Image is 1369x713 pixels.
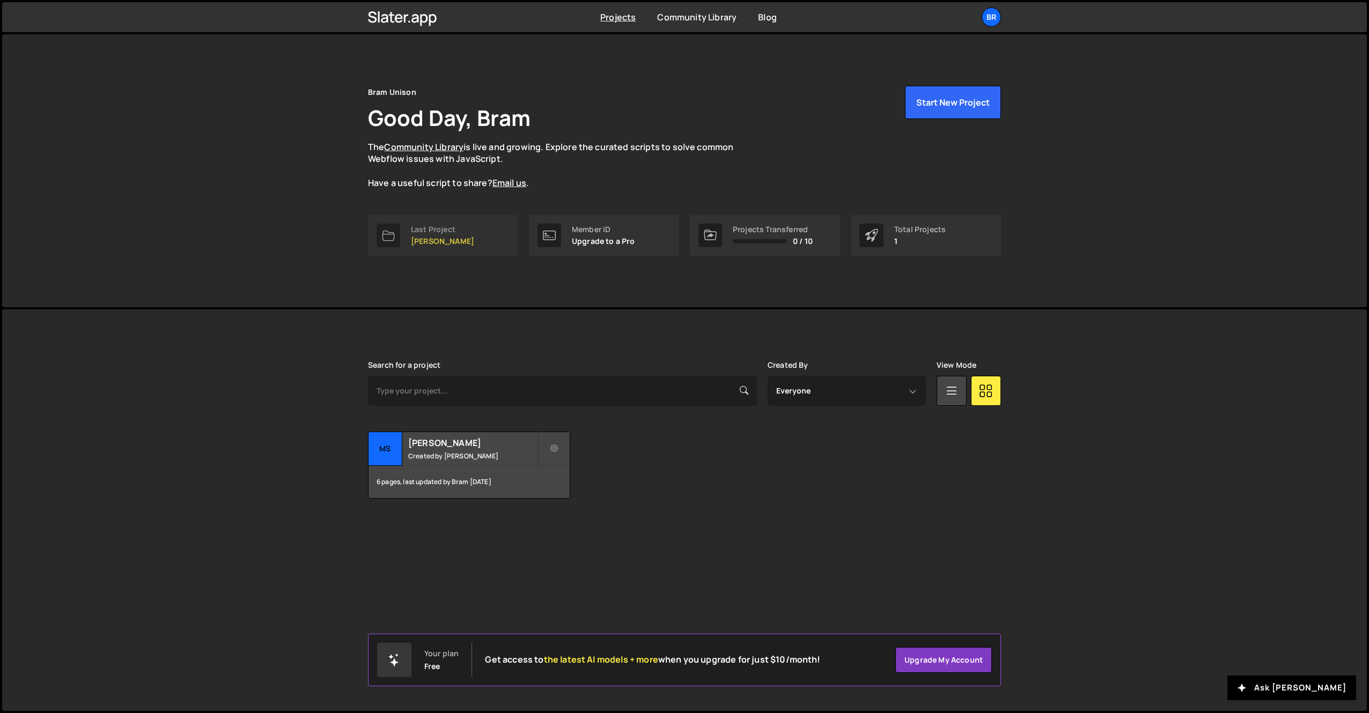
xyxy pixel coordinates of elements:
[758,11,777,23] a: Blog
[572,237,635,246] p: Upgrade to a Pro
[895,647,992,673] a: Upgrade my account
[1227,675,1356,700] button: Ask [PERSON_NAME]
[600,11,636,23] a: Projects
[894,225,946,234] div: Total Projects
[384,141,463,153] a: Community Library
[485,655,820,665] h2: Get access to when you upgrade for just $10/month!
[768,361,808,369] label: Created By
[793,237,813,246] span: 0 / 10
[368,86,416,99] div: Bram Unison
[424,662,440,671] div: Free
[368,376,757,406] input: Type your project...
[408,451,538,461] small: Created by [PERSON_NAME]
[408,437,538,449] h2: [PERSON_NAME]
[411,237,474,246] p: [PERSON_NAME]
[894,237,946,246] p: 1
[368,361,440,369] label: Search for a project
[368,432,570,499] a: MS [PERSON_NAME] Created by [PERSON_NAME] 6 pages, last updated by Bram [DATE]
[544,653,658,665] span: the latest AI models + more
[368,141,754,189] p: The is live and growing. Explore the curated scripts to solve common Webflow issues with JavaScri...
[369,466,570,498] div: 6 pages, last updated by Bram [DATE]
[572,225,635,234] div: Member ID
[905,86,1001,119] button: Start New Project
[733,225,813,234] div: Projects Transferred
[411,225,474,234] div: Last Project
[368,103,531,132] h1: Good Day, Bram
[424,649,459,658] div: Your plan
[492,177,526,189] a: Email us
[937,361,976,369] label: View Mode
[982,8,1001,27] a: Br
[368,215,518,256] a: Last Project [PERSON_NAME]
[369,432,402,466] div: MS
[657,11,737,23] a: Community Library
